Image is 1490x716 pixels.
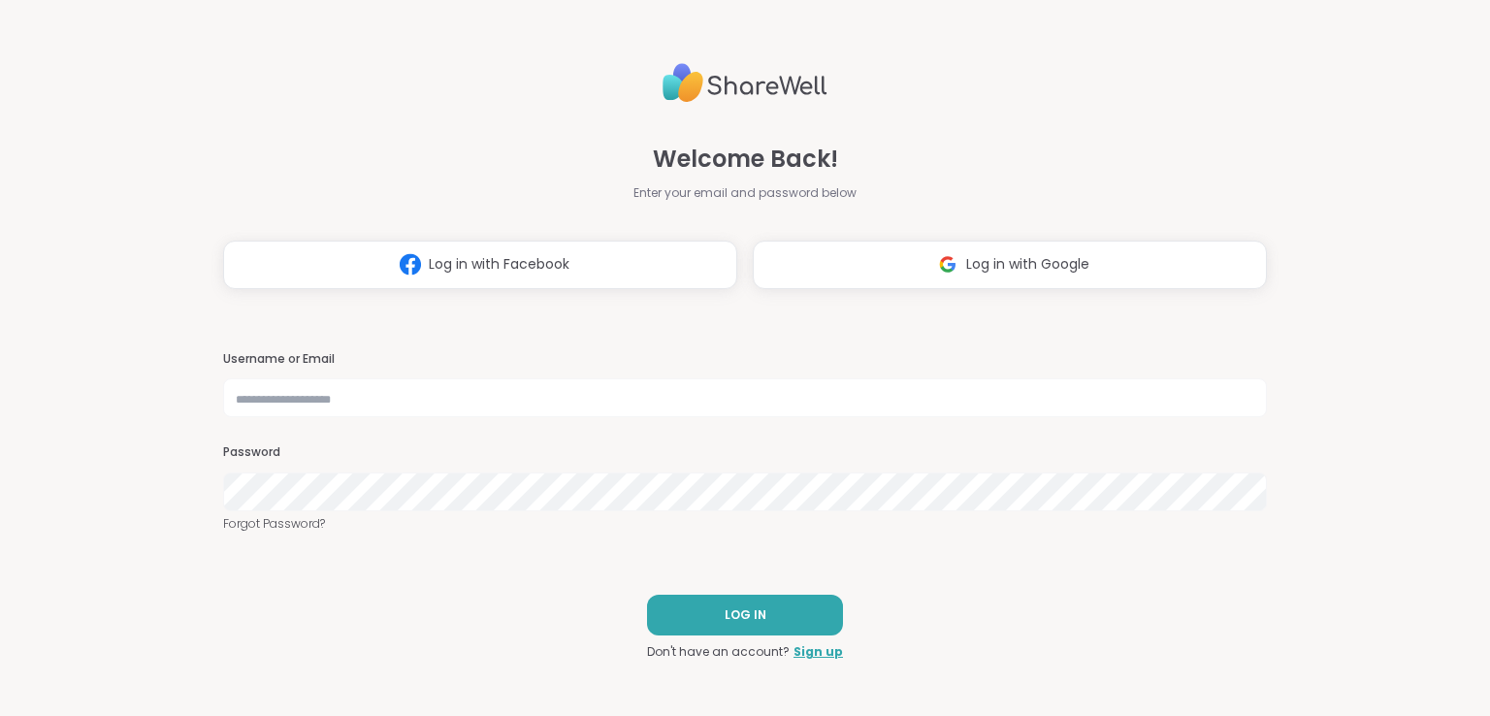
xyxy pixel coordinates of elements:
[223,444,1266,461] h3: Password
[223,241,737,289] button: Log in with Facebook
[753,241,1267,289] button: Log in with Google
[653,142,838,177] span: Welcome Back!
[429,254,569,275] span: Log in with Facebook
[725,606,766,624] span: LOG IN
[223,515,1266,533] a: Forgot Password?
[647,643,790,661] span: Don't have an account?
[929,246,966,282] img: ShareWell Logomark
[223,351,1266,368] h3: Username or Email
[966,254,1089,275] span: Log in with Google
[633,184,857,202] span: Enter your email and password below
[663,55,827,111] img: ShareWell Logo
[392,246,429,282] img: ShareWell Logomark
[794,643,843,661] a: Sign up
[647,595,843,635] button: LOG IN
